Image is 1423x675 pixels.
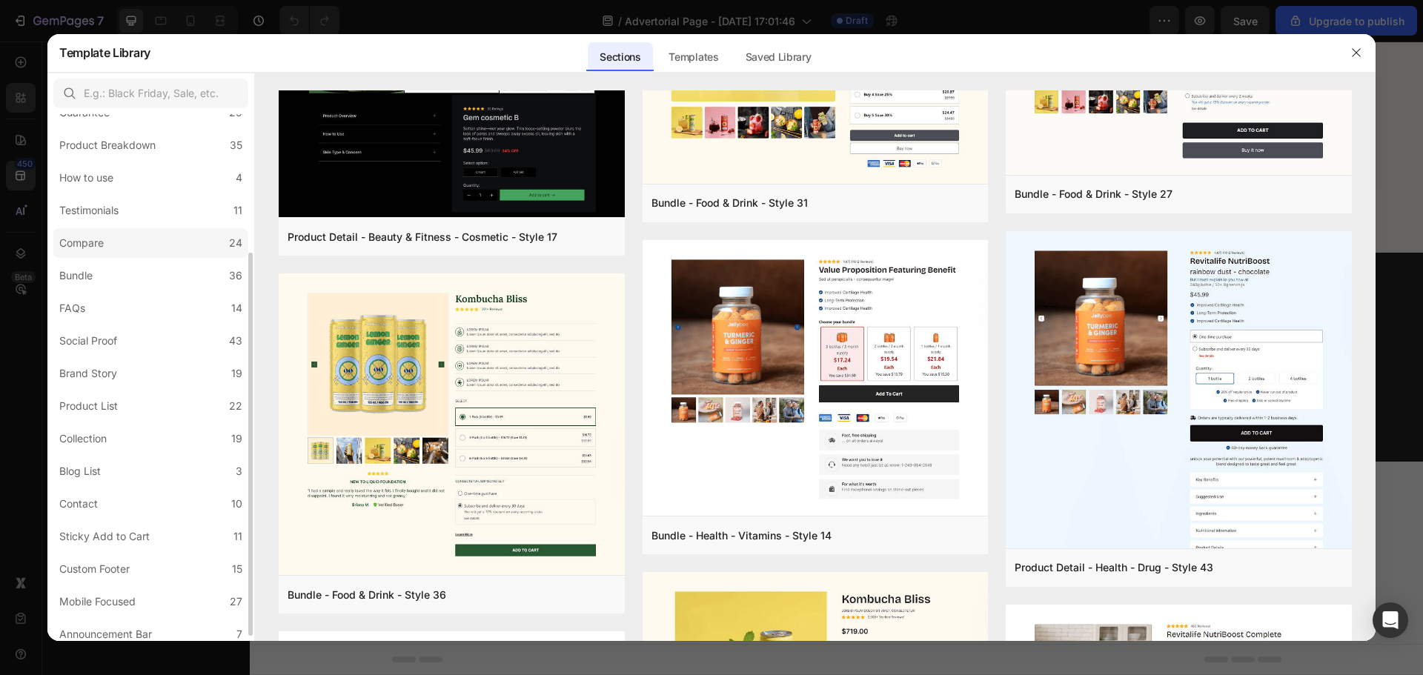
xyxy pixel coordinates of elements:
[427,475,517,491] div: Choose templates
[1006,231,1352,621] img: pd36.png
[651,527,832,545] div: Bundle - Health - Vitamins - Style 14
[232,560,242,578] div: 15
[231,430,242,448] div: 19
[144,399,1030,412] p: Copyright © 2024 GemCommerce. All Rights Reserved.
[651,194,808,212] div: Bundle - Food & Drink - Style 31
[1373,602,1408,638] div: Open Intercom Messenger
[142,247,1032,355] p: Privacy & GDPR Disclosure: We value your privacy and are committed to transparency. While we may ...
[236,625,242,643] div: 7
[59,136,156,154] div: Product Breakdown
[59,332,117,350] div: Social Proof
[59,397,118,415] div: Product List
[543,475,621,491] div: Generate layout
[420,493,522,507] span: inspired by CRO experts
[230,136,242,154] div: 35
[229,234,242,252] div: 24
[349,102,480,118] p: CHECK AVAILABILITY
[288,586,446,604] div: Bundle - Food & Drink - Style 36
[59,495,98,513] div: Contact
[231,495,242,513] div: 10
[236,169,242,187] div: 4
[734,42,823,72] div: Saved Library
[551,442,622,457] span: Add section
[260,43,586,74] p: Lorem ipsum dolor sit amet, consectetur adipiscing elit, sed do eiusmod tempor.
[59,299,85,317] div: FAQs
[229,267,242,285] div: 36
[542,493,621,507] span: from URL or image
[1015,559,1213,576] div: Product Detail - Health - Drug - Style 43
[59,593,136,611] div: Mobile Focused
[59,202,119,219] div: Testimonials
[231,365,242,382] div: 19
[59,234,104,252] div: Compare
[59,625,152,643] div: Announcement Bar
[59,462,101,480] div: Blog List
[53,79,248,108] input: E.g.: Black Friday, Sale, etc.
[652,475,743,491] div: Add blank section
[236,462,242,480] div: 3
[59,528,150,545] div: Sticky Add to Cart
[244,91,602,127] a: CHECK AVAILABILITY
[233,528,242,545] div: 11
[657,42,730,72] div: Templates
[588,42,652,72] div: Sections
[279,273,625,578] img: bd36.png
[1015,185,1172,203] div: Bundle - Food & Drink - Style 27
[230,593,242,611] div: 27
[643,240,989,519] img: bd14.png
[229,332,242,350] div: 43
[641,493,752,507] span: then drag & drop elements
[59,267,93,285] div: Bundle
[59,33,150,72] h2: Template Library
[229,397,242,415] div: 22
[59,430,107,448] div: Collection
[231,299,242,317] div: 14
[59,560,130,578] div: Custom Footer
[288,228,557,246] div: Product Detail - Beauty & Fitness - Cosmetic - Style 17
[59,169,113,187] div: How to use
[233,202,242,219] div: 11
[59,365,117,382] div: Brand Story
